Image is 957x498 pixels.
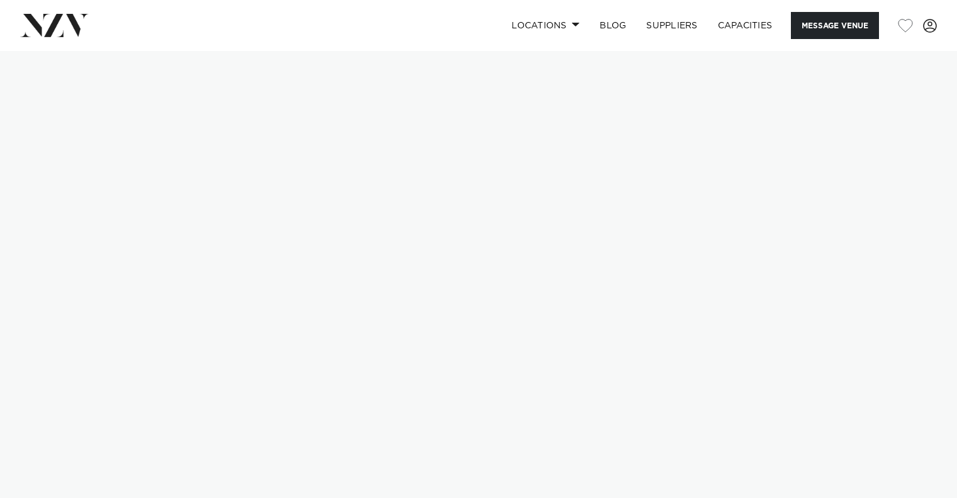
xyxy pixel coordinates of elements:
[590,12,636,39] a: BLOG
[708,12,783,39] a: Capacities
[791,12,879,39] button: Message Venue
[636,12,707,39] a: SUPPLIERS
[501,12,590,39] a: Locations
[20,14,89,37] img: nzv-logo.png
